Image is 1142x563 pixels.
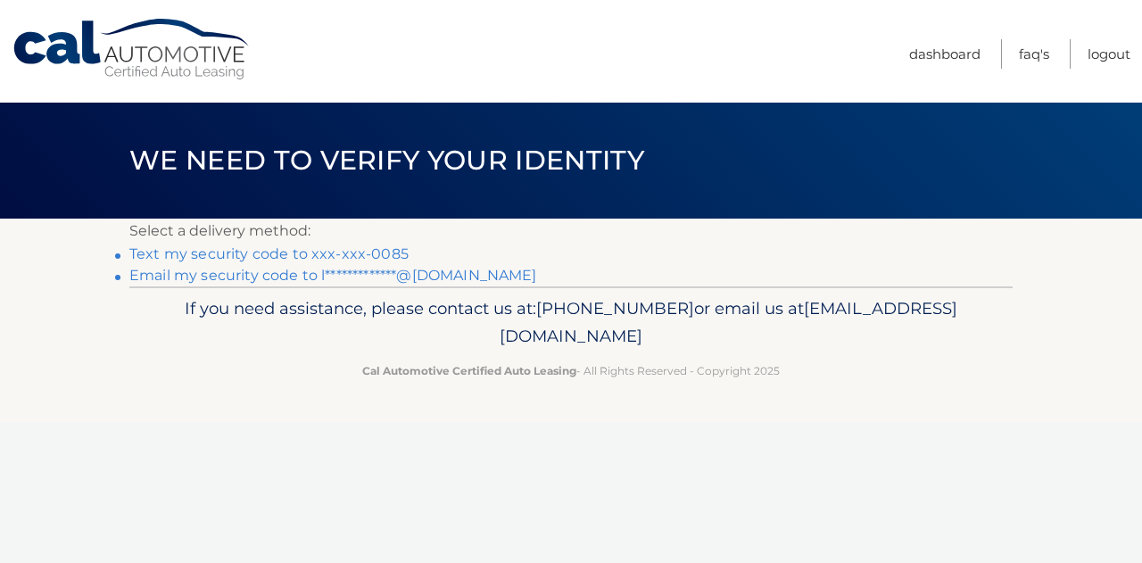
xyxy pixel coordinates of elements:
[141,294,1001,352] p: If you need assistance, please contact us at: or email us at
[362,364,576,377] strong: Cal Automotive Certified Auto Leasing
[129,245,409,262] a: Text my security code to xxx-xxx-0085
[1088,39,1130,69] a: Logout
[129,219,1013,244] p: Select a delivery method:
[1019,39,1049,69] a: FAQ's
[12,18,252,81] a: Cal Automotive
[129,144,644,177] span: We need to verify your identity
[141,361,1001,380] p: - All Rights Reserved - Copyright 2025
[909,39,981,69] a: Dashboard
[536,298,694,319] span: [PHONE_NUMBER]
